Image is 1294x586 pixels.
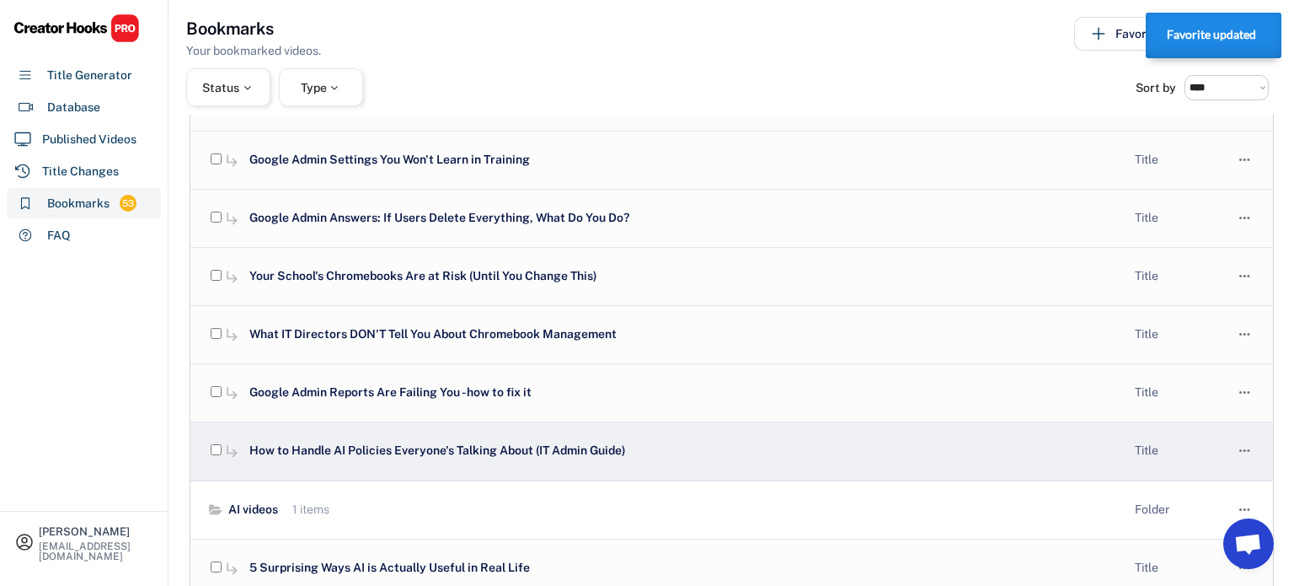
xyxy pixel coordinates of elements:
div: Google Admin Settings You Won't Learn in Training [245,152,981,169]
div: Title [1135,326,1219,343]
div: Bookmarks [47,195,110,212]
div: Title [1135,384,1219,401]
div: Status [202,82,254,94]
text:  [1239,209,1250,227]
div: [EMAIL_ADDRESS][DOMAIN_NAME] [39,541,153,562]
a: Open chat [1223,519,1274,569]
div: Google Admin Answers: If Users Delete Everything, What Do You Do? [245,210,981,227]
text:  [1239,151,1250,169]
h3: Bookmarks [186,17,274,40]
div: Database [47,99,100,116]
text:  [1239,501,1250,519]
div: Type [301,82,342,94]
button: subdirectory_arrow_right [224,152,241,169]
button:  [1236,439,1253,463]
button: subdirectory_arrow_right [224,210,241,227]
text:  [1239,559,1250,577]
img: CHPRO%20Logo.svg [13,13,140,43]
div: FAQ [47,227,71,245]
div: Title [1135,268,1219,285]
text:  [1239,267,1250,285]
div: Title [1135,560,1219,577]
button:  [1236,498,1253,522]
button: Favorite [1074,17,1176,51]
div: Folder [1135,502,1219,519]
button:  [1236,323,1253,347]
button: subdirectory_arrow_right [224,443,241,460]
div: Title Generator [47,67,132,84]
text:  [1239,442,1250,460]
div: 53 [120,196,136,211]
div: Sort by [1136,82,1176,94]
button:  [1236,556,1253,580]
strong: Favorite updated [1167,28,1256,41]
button: subdirectory_arrow_right [224,560,241,577]
text:  [1239,325,1250,343]
div: What IT Directors DON'T Tell You About Chromebook Management [245,326,981,343]
div: 1 items [288,502,329,519]
div: Your School's Chromebooks Are at Risk (Until You Change This) [245,268,981,285]
button:  [1236,265,1253,288]
button:  [1236,381,1253,405]
div: Your bookmarked videos. [186,42,321,60]
div: Google Admin Reports Are Failing You - how to fix it [245,384,981,401]
div: Title [1135,152,1219,169]
div: Title [1135,443,1219,460]
div: [PERSON_NAME] [39,526,153,537]
div: AI videos [224,502,278,519]
button: subdirectory_arrow_right [224,326,241,343]
div: How to Handle AI Policies Everyone's Talking About (IT Admin Guide) [245,443,981,460]
div: Published Videos [42,131,136,148]
button:  [1236,148,1253,172]
div: Title Changes [42,163,119,180]
div: 5 Surprising Ways AI is Actually Useful in Real Life [245,560,981,577]
button: subdirectory_arrow_right [224,268,241,285]
text:  [1239,384,1250,401]
button: subdirectory_arrow_right [224,384,241,401]
button:  [1236,207,1253,230]
div: Title [1135,210,1219,227]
